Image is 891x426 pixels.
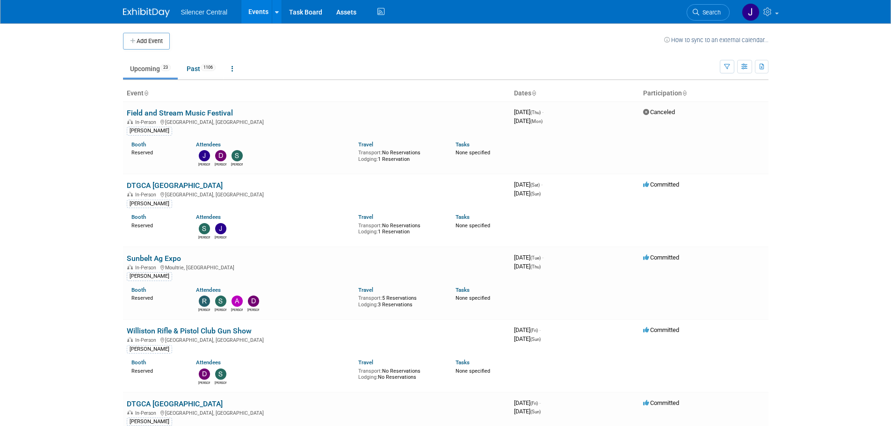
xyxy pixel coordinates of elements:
[215,161,226,167] div: Dayla Hughes
[530,182,540,188] span: (Sat)
[127,190,507,198] div: [GEOGRAPHIC_DATA], [GEOGRAPHIC_DATA]
[131,141,146,148] a: Booth
[131,214,146,220] a: Booth
[456,150,490,156] span: None specified
[514,108,543,116] span: [DATE]
[196,141,221,148] a: Attendees
[131,359,146,366] a: Booth
[514,335,541,342] span: [DATE]
[456,359,470,366] a: Tasks
[215,223,226,234] img: Justin Armstrong
[127,337,133,342] img: In-Person Event
[198,307,210,312] div: Rob Young
[514,190,541,197] span: [DATE]
[510,86,639,101] th: Dates
[196,287,221,293] a: Attendees
[643,399,679,406] span: Committed
[123,60,178,78] a: Upcoming23
[135,337,159,343] span: In-Person
[514,408,541,415] span: [DATE]
[135,192,159,198] span: In-Person
[127,181,223,190] a: DTGCA [GEOGRAPHIC_DATA]
[215,307,226,312] div: Sarah Young
[127,409,507,416] div: [GEOGRAPHIC_DATA], [GEOGRAPHIC_DATA]
[160,64,171,71] span: 23
[215,368,226,380] img: Steve Phillips
[530,401,538,406] span: (Fri)
[358,229,378,235] span: Lodging:
[664,36,768,43] a: How to sync to an external calendar...
[127,265,133,269] img: In-Person Event
[530,191,541,196] span: (Sun)
[131,293,182,302] div: Reserved
[358,366,442,381] div: No Reservations No Reservations
[643,181,679,188] span: Committed
[456,214,470,220] a: Tasks
[358,156,378,162] span: Lodging:
[358,150,382,156] span: Transport:
[742,3,760,21] img: Jessica Crawford
[199,368,210,380] img: Dayla Hughes
[530,337,541,342] span: (Sun)
[135,265,159,271] span: In-Person
[514,254,543,261] span: [DATE]
[358,214,373,220] a: Travel
[196,214,221,220] a: Attendees
[199,223,210,234] img: Steve Phillips
[198,234,210,240] div: Steve Phillips
[127,418,172,426] div: [PERSON_NAME]
[531,89,536,97] a: Sort by Start Date
[127,118,507,125] div: [GEOGRAPHIC_DATA], [GEOGRAPHIC_DATA]
[127,254,181,263] a: Sunbelt Ag Expo
[530,119,543,124] span: (Mon)
[231,307,243,312] div: Andrew Sorenson
[215,150,226,161] img: Dayla Hughes
[542,108,543,116] span: -
[358,293,442,308] div: 5 Reservations 3 Reservations
[358,302,378,308] span: Lodging:
[358,221,442,235] div: No Reservations 1 Reservation
[215,296,226,307] img: Sarah Young
[539,399,541,406] span: -
[135,410,159,416] span: In-Person
[199,296,210,307] img: Rob Young
[358,287,373,293] a: Travel
[127,345,172,354] div: [PERSON_NAME]
[232,296,243,307] img: Andrew Sorenson
[127,272,172,281] div: [PERSON_NAME]
[530,328,538,333] span: (Fri)
[514,399,541,406] span: [DATE]
[514,117,543,124] span: [DATE]
[530,110,541,115] span: (Thu)
[514,326,541,333] span: [DATE]
[127,410,133,415] img: In-Person Event
[199,150,210,161] img: Justin Armstrong
[231,161,243,167] div: Steve Phillips
[358,141,373,148] a: Travel
[456,368,490,374] span: None specified
[358,368,382,374] span: Transport:
[215,234,226,240] div: Justin Armstrong
[542,254,543,261] span: -
[639,86,768,101] th: Participation
[131,221,182,229] div: Reserved
[687,4,730,21] a: Search
[456,287,470,293] a: Tasks
[181,8,228,16] span: Silencer Central
[358,148,442,162] div: No Reservations 1 Reservation
[643,254,679,261] span: Committed
[541,181,543,188] span: -
[127,336,507,343] div: [GEOGRAPHIC_DATA], [GEOGRAPHIC_DATA]
[358,374,378,380] span: Lodging:
[247,307,259,312] div: Dean Woods
[123,86,510,101] th: Event
[127,127,172,135] div: [PERSON_NAME]
[215,380,226,385] div: Steve Phillips
[135,119,159,125] span: In-Person
[682,89,687,97] a: Sort by Participation Type
[127,192,133,196] img: In-Person Event
[127,263,507,271] div: Moultrie, [GEOGRAPHIC_DATA]
[131,148,182,156] div: Reserved
[539,326,541,333] span: -
[127,119,133,124] img: In-Person Event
